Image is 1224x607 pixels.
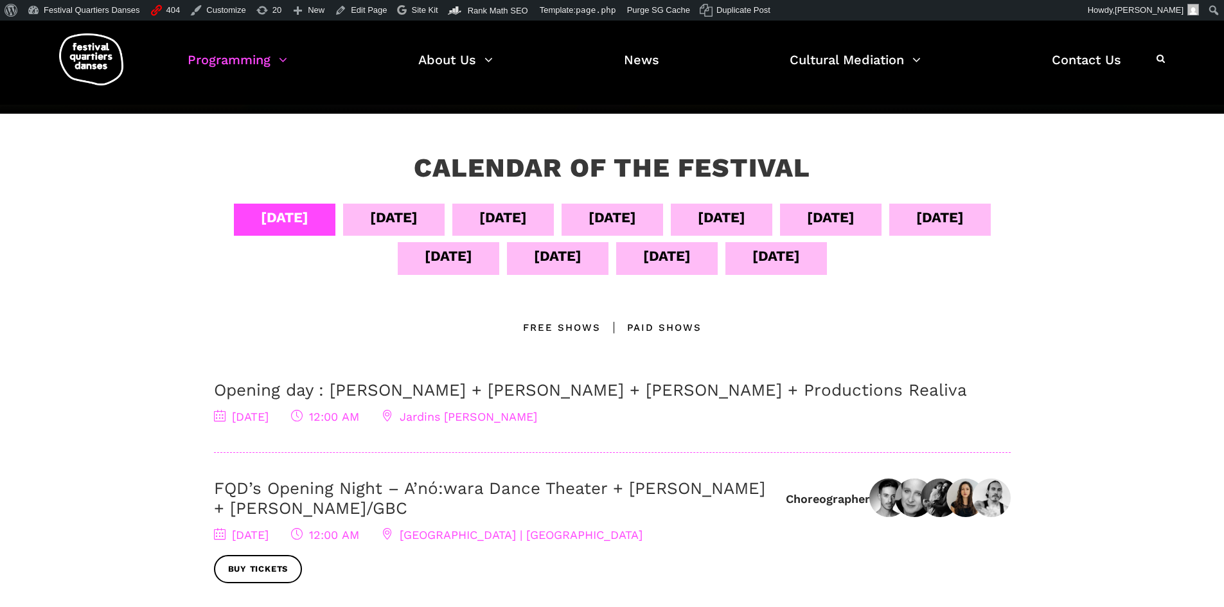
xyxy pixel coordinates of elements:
a: News [624,49,659,87]
div: [DATE] [589,206,636,229]
a: About Us [418,49,493,87]
a: Programming [188,49,287,87]
span: page.php [576,5,616,15]
img: logo-fqd-med [59,33,123,85]
span: [DATE] [214,528,269,541]
div: [DATE] [534,245,581,267]
img: Elon-Hoglünd_credit-Gaëlle-Leroyer-960×1178 [972,479,1011,517]
a: Buy tickets [214,555,303,584]
span: [DATE] [214,410,269,423]
div: [DATE] [752,245,800,267]
div: Paid shows [601,320,702,335]
span: 12:00 AM [291,528,359,541]
span: [PERSON_NAME] [1115,5,1184,15]
img: vera et jeremy gbc [921,479,959,517]
div: [DATE] [807,206,855,229]
img: Jane Mappin [895,479,934,517]
a: FQD’s Opening Night – A’nó:wara Dance Theater + [PERSON_NAME] + [PERSON_NAME]/GBC [214,479,765,518]
span: [GEOGRAPHIC_DATA] | [GEOGRAPHIC_DATA] [382,528,643,541]
h3: Calendar of the Festival [414,152,810,184]
div: [DATE] [479,206,527,229]
div: [DATE] [261,206,308,229]
div: [DATE] [643,245,691,267]
img: IMG01031-Edit [946,479,985,517]
div: Choreographers [786,491,876,506]
a: Contact Us [1052,49,1121,87]
a: Opening day : [PERSON_NAME] + [PERSON_NAME] + [PERSON_NAME] + Productions Realiva [214,380,967,400]
div: [DATE] [916,206,964,229]
span: 12:00 AM [291,410,359,423]
img: grands-ballets-canadiens-etienne-delorme-danseur-choregraphe-dancer-choreographer-1673626824 [869,479,908,517]
a: Cultural Mediation [790,49,921,87]
span: Site Kit [412,5,438,15]
span: Rank Math SEO [468,6,528,15]
div: [DATE] [370,206,418,229]
span: Jardins [PERSON_NAME] [382,410,537,423]
div: [DATE] [425,245,472,267]
div: Free Shows [523,320,601,335]
div: [DATE] [698,206,745,229]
